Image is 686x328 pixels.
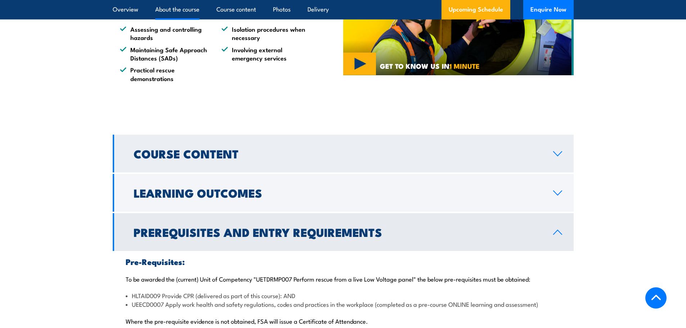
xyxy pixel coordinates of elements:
a: Course Content [113,135,574,172]
h3: Pre-Requisites: [126,257,561,266]
h2: Prerequisites and Entry Requirements [134,227,542,237]
p: Where the pre-requisite evidence is not obtained, FSA will issue a Certificate of Attendance. [126,317,561,324]
li: UEECD0007 Apply work health and safety regulations, codes and practices in the workplace (complet... [126,300,561,308]
span: GET TO KNOW US IN [380,63,480,69]
a: Learning Outcomes [113,174,574,212]
h2: Course Content [134,148,542,158]
h2: Learning Outcomes [134,188,542,198]
li: HLTAID009 Provide CPR (delivered as part of this course): AND [126,291,561,300]
strong: 1 MINUTE [449,60,480,71]
li: Involving external emergency services [221,45,310,62]
a: Prerequisites and Entry Requirements [113,213,574,251]
p: To be awarded the (current) Unit of Competency "UETDRMP007 Perform rescue from a live Low Voltage... [126,275,561,282]
li: Isolation procedures when necessary [221,25,310,42]
li: Assessing and controlling hazards [120,25,209,42]
li: Practical rescue demonstrations [120,66,209,82]
li: Maintaining Safe Approach Distances (SADs) [120,45,209,62]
